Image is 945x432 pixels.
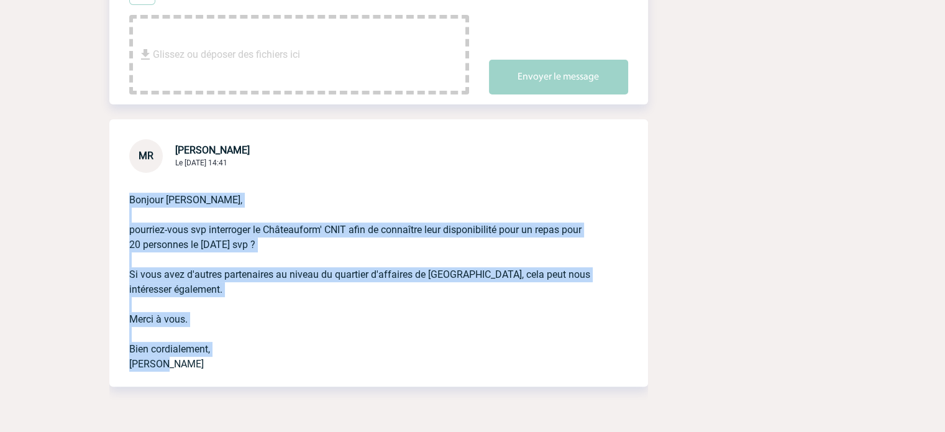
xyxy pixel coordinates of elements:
[153,24,300,86] span: Glissez ou déposer des fichiers ici
[175,159,227,167] span: Le [DATE] 14:41
[129,173,593,372] p: Bonjour [PERSON_NAME], pourriez-vous svp interroger le Châteauform' CNIT afin de connaître leur d...
[139,150,153,162] span: MR
[138,47,153,62] img: file_download.svg
[175,144,250,156] span: [PERSON_NAME]
[489,60,628,94] button: Envoyer le message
